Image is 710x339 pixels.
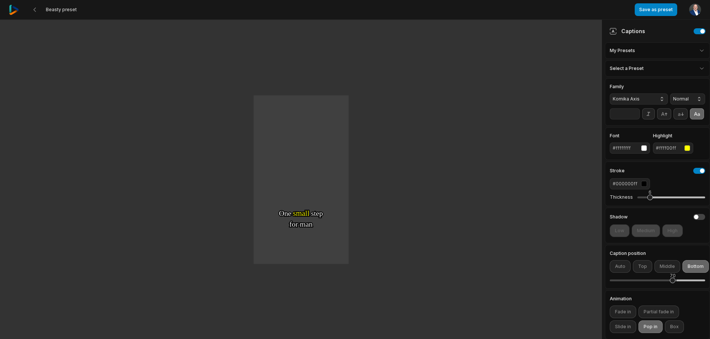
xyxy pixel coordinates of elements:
label: Caption position [610,251,705,256]
button: #000000ff [610,178,650,189]
button: Normal [670,93,705,105]
img: reap [9,5,19,15]
h4: Stroke [610,169,625,173]
button: Top [633,260,652,273]
div: #000000ff [613,180,638,187]
button: Slide in [610,320,636,333]
button: Save as preset [635,3,677,16]
button: Low [610,224,629,237]
div: Captions [609,27,645,35]
button: Komika Axis [610,93,668,105]
button: Bottom [682,260,709,273]
button: Middle [654,260,680,273]
div: 6 [649,189,651,196]
div: Select a Preset [605,60,710,77]
button: Medium [632,224,660,237]
button: Auto [610,260,631,273]
label: Font [610,134,650,138]
span: Komika Axis [613,96,653,102]
button: #ffff00ff [653,143,693,154]
button: #ffffffff [610,143,650,154]
button: Pop in [638,320,663,333]
div: #ffff00ff [656,145,681,151]
div: #ffffffff [613,145,638,151]
button: High [662,224,683,237]
h4: Shadow [610,215,628,219]
button: Box [665,320,684,333]
span: Normal [673,96,690,102]
div: My Presets [605,42,710,59]
span: Beasty preset [46,7,77,13]
button: Partial fade in [638,306,679,318]
label: Family [610,84,668,89]
button: Fade in [610,306,636,318]
div: 70 [670,272,676,279]
label: Animation [610,297,705,301]
label: Thickness [610,194,633,200]
label: Highlight [653,134,693,138]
